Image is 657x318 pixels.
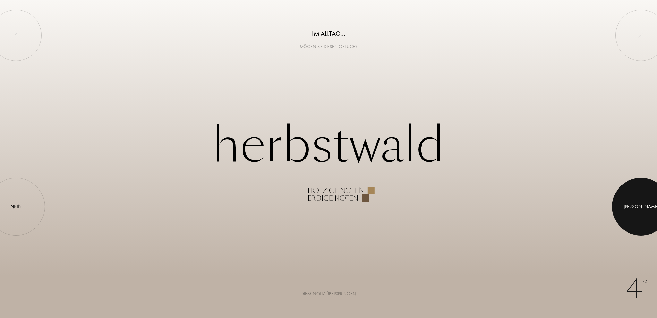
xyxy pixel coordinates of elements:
span: /5 [643,278,647,285]
div: Holzige Noten [307,187,364,194]
div: Erdige Noten [307,194,358,202]
div: 4 [626,270,647,308]
div: Nein [10,203,22,211]
div: Herbstwald [66,116,591,202]
img: quit_onboard.svg [638,33,644,38]
img: left_onboard.svg [13,33,19,38]
div: Diese Notiz überspringen [301,290,356,297]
